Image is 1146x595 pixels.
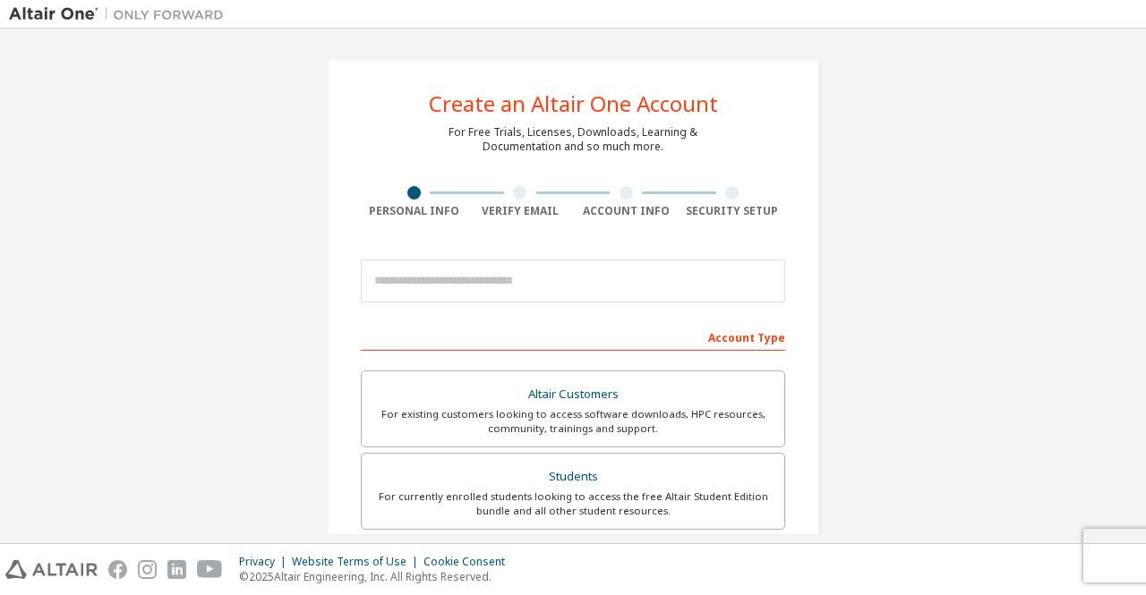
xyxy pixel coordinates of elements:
[292,555,423,569] div: Website Terms of Use
[467,204,574,218] div: Verify Email
[5,560,98,579] img: altair_logo.svg
[429,93,718,115] div: Create an Altair One Account
[372,464,774,489] div: Students
[361,204,467,218] div: Personal Info
[167,560,186,579] img: linkedin.svg
[372,382,774,407] div: Altair Customers
[372,489,774,518] div: For currently enrolled students looking to access the free Altair Student Edition bundle and all ...
[372,407,774,436] div: For existing customers looking to access software downloads, HPC resources, community, trainings ...
[680,204,786,218] div: Security Setup
[449,125,697,154] div: For Free Trials, Licenses, Downloads, Learning & Documentation and so much more.
[423,555,516,569] div: Cookie Consent
[108,560,127,579] img: facebook.svg
[9,5,233,23] img: Altair One
[239,555,292,569] div: Privacy
[361,322,785,351] div: Account Type
[239,569,516,584] p: © 2025 Altair Engineering, Inc. All Rights Reserved.
[197,560,223,579] img: youtube.svg
[573,204,680,218] div: Account Info
[138,560,157,579] img: instagram.svg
